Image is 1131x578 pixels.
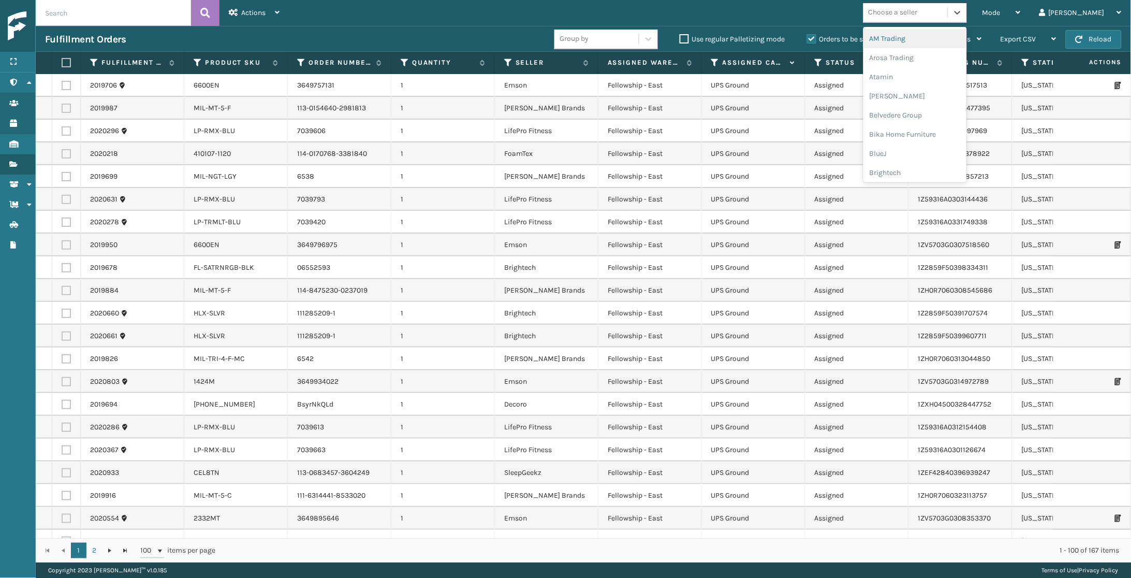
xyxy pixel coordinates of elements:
[805,416,909,439] td: Assigned
[702,370,805,393] td: UPS Ground
[288,461,391,484] td: 113-0683457-3604249
[288,530,391,553] td: 114-6019954-2042610
[918,331,987,340] a: 1Z2859F50399607711
[194,377,215,386] a: 1424M
[805,234,909,256] td: Assigned
[194,81,219,90] a: 6600EN
[1115,241,1121,249] i: Print Packing Slip
[391,484,495,507] td: 1
[918,286,993,295] a: 1ZH0R7060308545686
[1012,211,1116,234] td: [US_STATE]
[807,35,907,44] label: Orders to be shipped [DATE]
[495,165,598,188] td: [PERSON_NAME] Brands
[702,234,805,256] td: UPS Ground
[288,211,391,234] td: 7039420
[918,195,988,204] a: 1Z59316A0303144436
[805,484,909,507] td: Assigned
[391,188,495,211] td: 1
[805,97,909,120] td: Assigned
[598,142,702,165] td: Fellowship - East
[495,439,598,461] td: LifePro Fitness
[1042,562,1119,578] div: |
[391,393,495,416] td: 1
[918,240,990,249] a: 1ZV5703G0307518560
[194,263,254,272] a: FL-SATRNRGB-BLK
[495,507,598,530] td: Emson
[194,354,245,363] a: MIL-TRI-4-F-MC
[495,416,598,439] td: LifePro Fitness
[90,103,117,113] a: 2019987
[288,302,391,325] td: 111285209-1
[598,530,702,553] td: Fellowship - East
[918,400,992,409] a: 1ZXH04500328447752
[495,302,598,325] td: Brightech
[495,279,598,302] td: [PERSON_NAME] Brands
[826,58,889,67] label: Status
[90,285,119,296] a: 2019884
[90,194,117,205] a: 2020631
[194,240,219,249] a: 6600EN
[495,370,598,393] td: Emson
[90,445,119,455] a: 2020367
[560,34,589,45] div: Group by
[1001,35,1036,44] span: Export CSV
[598,507,702,530] td: Fellowship - East
[194,172,237,181] a: MIL-NGT-LGY
[230,545,1120,556] div: 1 - 100 of 167 items
[918,309,988,317] a: 1Z2859F50391707574
[106,546,114,555] span: Go to the next page
[391,256,495,279] td: 1
[495,97,598,120] td: [PERSON_NAME] Brands
[805,325,909,348] td: Assigned
[702,256,805,279] td: UPS Ground
[194,400,255,409] a: [PHONE_NUMBER]
[805,256,909,279] td: Assigned
[495,74,598,97] td: Emson
[598,188,702,211] td: Fellowship - East
[1012,234,1116,256] td: [US_STATE]
[194,514,220,523] a: 2332MT
[90,468,119,478] a: 2020933
[918,218,988,226] a: 1Z59316A0331749338
[1115,515,1121,522] i: Print Packing Slip
[495,348,598,370] td: [PERSON_NAME] Brands
[1012,507,1116,530] td: [US_STATE]
[391,142,495,165] td: 1
[90,354,118,364] a: 2019826
[90,536,119,546] a: 2020350
[702,439,805,461] td: UPS Ground
[117,543,133,558] a: Go to the last page
[495,188,598,211] td: LifePro Fitness
[140,543,216,558] span: items per page
[863,163,967,182] div: Brightech
[288,325,391,348] td: 111285209-1
[391,165,495,188] td: 1
[598,234,702,256] td: Fellowship - East
[1012,142,1116,165] td: [US_STATE]
[288,142,391,165] td: 114-0170768-3381840
[1042,567,1078,574] a: Terms of Use
[495,120,598,142] td: LifePro Fitness
[1012,74,1116,97] td: [US_STATE]
[1012,120,1116,142] td: [US_STATE]
[1012,279,1116,302] td: [US_STATE]
[598,211,702,234] td: Fellowship - East
[1012,461,1116,484] td: [US_STATE]
[702,461,805,484] td: UPS Ground
[608,58,682,67] label: Assigned Warehouse
[495,234,598,256] td: Emson
[391,461,495,484] td: 1
[702,74,805,97] td: UPS Ground
[805,393,909,416] td: Assigned
[288,256,391,279] td: 06552593
[391,211,495,234] td: 1
[702,302,805,325] td: UPS Ground
[288,97,391,120] td: 113-0154640-2981813
[90,399,117,410] a: 2019694
[194,423,235,431] a: LP-RMX-BLU
[495,325,598,348] td: Brightech
[71,543,86,558] a: 1
[598,256,702,279] td: Fellowship - East
[1012,439,1116,461] td: [US_STATE]
[805,279,909,302] td: Assigned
